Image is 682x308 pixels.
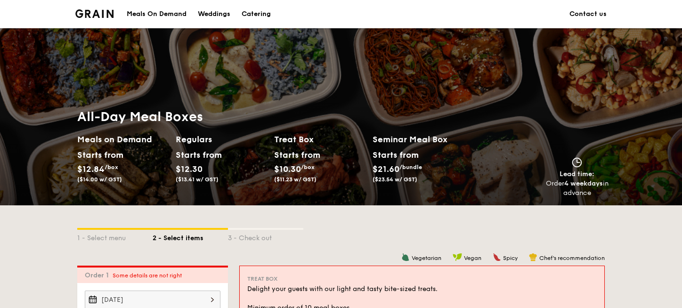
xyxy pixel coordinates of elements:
span: /bundle [399,164,422,170]
img: Grain [75,9,114,18]
a: Logotype [75,9,114,18]
img: icon-vegetarian.fe4039eb.svg [401,253,410,261]
strong: 4 weekdays [564,179,603,187]
span: ($14.00 w/ GST) [77,176,122,183]
div: Order in advance [545,179,609,198]
span: Vegetarian [412,255,441,261]
h2: Meals on Demand [77,133,168,146]
span: Vegan [464,255,481,261]
span: Treat Box [247,276,277,282]
span: $21.60 [373,164,399,174]
span: Chef's recommendation [539,255,605,261]
span: /box [105,164,118,170]
img: icon-vegan.f8ff3823.svg [453,253,462,261]
h1: All-Day Meal Boxes [77,108,471,125]
div: Starts from [77,148,119,162]
img: icon-chef-hat.a58ddaea.svg [529,253,537,261]
div: 2 - Select items [153,230,228,243]
div: Starts from [274,148,316,162]
h2: Seminar Meal Box [373,133,471,146]
span: Lead time: [560,170,594,178]
div: 1 - Select menu [77,230,153,243]
span: ($23.54 w/ GST) [373,176,417,183]
img: icon-spicy.37a8142b.svg [493,253,501,261]
div: Starts from [373,148,418,162]
span: $10.30 [274,164,301,174]
span: Order 1 [85,271,113,279]
div: 3 - Check out [228,230,303,243]
img: icon-clock.2db775ea.svg [570,157,584,168]
h2: Treat Box [274,133,365,146]
div: Starts from [176,148,218,162]
span: Spicy [503,255,518,261]
span: /box [301,164,315,170]
span: Some details are not right [113,272,182,279]
span: $12.84 [77,164,105,174]
span: ($11.23 w/ GST) [274,176,317,183]
h2: Regulars [176,133,267,146]
span: $12.30 [176,164,203,174]
span: ($13.41 w/ GST) [176,176,219,183]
